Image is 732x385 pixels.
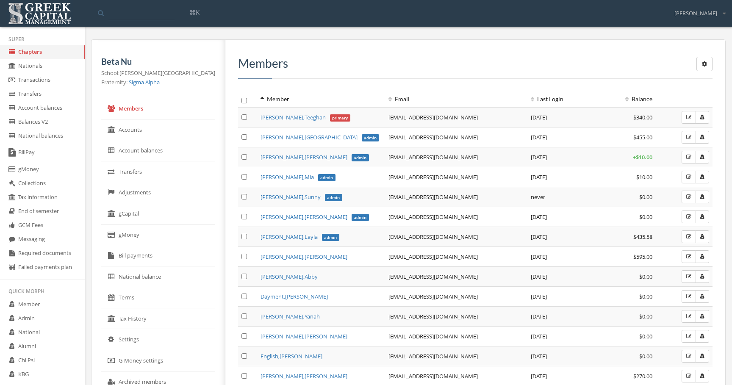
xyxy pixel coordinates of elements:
span: [DATE] [531,352,547,360]
a: gMoney [101,224,215,246]
a: [PERSON_NAME],[PERSON_NAME]admin [261,213,369,221]
td: [EMAIL_ADDRESS][DOMAIN_NAME] [385,306,527,326]
span: $0.00 [639,213,652,221]
a: Accounts [101,119,215,141]
span: primary [330,114,351,122]
span: $595.00 [633,253,652,260]
span: [DATE] [531,293,547,300]
span: $0.00 [639,193,652,201]
div: Member [261,95,382,103]
a: Transfers [101,161,215,183]
a: National balance [101,266,215,288]
span: [DATE] [531,233,547,241]
a: Tax History [101,308,215,330]
td: [EMAIL_ADDRESS][DOMAIN_NAME] [385,207,527,227]
td: [EMAIL_ADDRESS][DOMAIN_NAME] [385,227,527,247]
span: admin [318,174,336,182]
a: Account balances [101,140,215,161]
h3: Members [238,57,713,70]
a: Bill payments [101,245,215,266]
a: Adjustments [101,182,215,203]
p: School: [PERSON_NAME][GEOGRAPHIC_DATA] Fraternity: [101,68,215,87]
a: Sigma Alpha [129,78,160,86]
span: [DATE] [531,273,547,280]
a: [PERSON_NAME],[PERSON_NAME] [261,372,347,380]
a: [PERSON_NAME],[PERSON_NAME] [261,332,347,340]
span: $340.00 [633,114,652,121]
span: [DATE] [531,114,547,121]
span: admin [322,234,340,241]
span: ⌘K [189,8,200,17]
a: [PERSON_NAME],[PERSON_NAME]admin [261,153,369,161]
span: [DATE] [531,253,547,260]
span: [DATE] [531,133,547,141]
td: [EMAIL_ADDRESS][DOMAIN_NAME] [385,326,527,346]
span: admin [352,154,369,162]
span: [DATE] [531,213,547,221]
td: [EMAIL_ADDRESS][DOMAIN_NAME] [385,107,527,127]
a: English,[PERSON_NAME] [261,352,322,360]
span: admin [362,134,380,142]
span: + $10.00 [633,153,652,161]
td: [EMAIL_ADDRESS][DOMAIN_NAME] [385,346,527,366]
span: admin [325,194,343,202]
a: [PERSON_NAME],Sunnyadmin [261,193,342,201]
td: [EMAIL_ADDRESS][DOMAIN_NAME] [385,187,527,207]
div: [PERSON_NAME] [669,3,726,17]
td: never [527,187,594,207]
a: [PERSON_NAME],Yanah [261,313,320,320]
a: [PERSON_NAME],Abby [261,273,318,280]
span: $0.00 [639,352,652,360]
a: G-Money settings [101,350,215,371]
a: Members [101,98,215,119]
span: $455.00 [633,133,652,141]
a: Terms [101,287,215,308]
td: [EMAIL_ADDRESS][DOMAIN_NAME] [385,167,527,187]
h5: Beta Nu [101,57,215,66]
a: gCapital [101,203,215,224]
span: [DATE] [531,313,547,320]
td: [EMAIL_ADDRESS][DOMAIN_NAME] [385,127,527,147]
span: [DATE] [531,153,547,161]
a: [PERSON_NAME],[GEOGRAPHIC_DATA]admin [261,133,379,141]
span: [DATE] [531,372,547,380]
span: $0.00 [639,313,652,320]
td: [EMAIL_ADDRESS][DOMAIN_NAME] [385,286,527,306]
a: [PERSON_NAME],Laylaadmin [261,233,339,241]
div: Email [388,95,524,103]
td: [EMAIL_ADDRESS][DOMAIN_NAME] [385,247,527,266]
span: $10.00 [636,173,652,181]
span: $0.00 [639,293,652,300]
span: $0.00 [639,273,652,280]
span: [PERSON_NAME] [674,9,717,17]
td: [EMAIL_ADDRESS][DOMAIN_NAME] [385,147,527,167]
span: admin [352,214,369,222]
div: Balance [597,95,652,103]
span: $0.00 [639,332,652,340]
td: [EMAIL_ADDRESS][DOMAIN_NAME] [385,266,527,286]
span: [DATE] [531,173,547,181]
a: [PERSON_NAME],Miaadmin [261,173,335,181]
a: Settings [101,329,215,350]
a: [PERSON_NAME],Teeghanprimary [261,114,350,121]
a: Dayment,[PERSON_NAME] [261,293,328,300]
a: [PERSON_NAME],[PERSON_NAME] [261,253,347,260]
span: [DATE] [531,332,547,340]
div: Last Login [531,95,591,103]
span: $270.00 [633,372,652,380]
span: $435.58 [633,233,652,241]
